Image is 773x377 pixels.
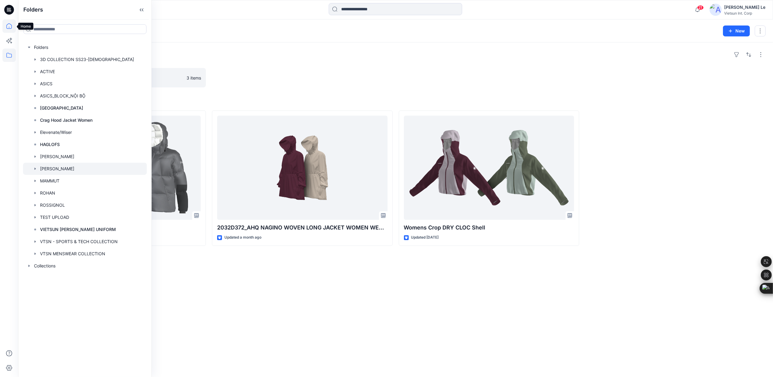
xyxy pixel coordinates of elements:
p: Updated [DATE] [411,234,439,241]
div: Vietsun Int. Corp [724,11,765,15]
p: 2032D372_AHQ NAGINO WOVEN LONG JACKET WOMEN WESTERN_AW26_PRE SMS [217,223,387,232]
p: 3 items [187,75,201,81]
a: Womens Crop DRY CLOC Shell [404,116,574,220]
a: 2032D372_AHQ NAGINO WOVEN LONG JACKET WOMEN WESTERN_AW26_PRE SMS [217,116,387,220]
p: Womens Crop DRY CLOC Shell [404,223,574,232]
span: 21 [697,5,704,10]
p: HAGLOFS [40,141,60,148]
h4: Styles [25,97,766,104]
p: Crag Hood Jacket Women [40,117,92,124]
p: [GEOGRAPHIC_DATA] [40,104,83,112]
img: avatar [710,4,722,16]
p: VIETSUN [PERSON_NAME] UNIFORM [40,226,116,233]
button: New [723,25,750,36]
div: [PERSON_NAME] Le [724,4,765,11]
p: Updated a month ago [224,234,261,241]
